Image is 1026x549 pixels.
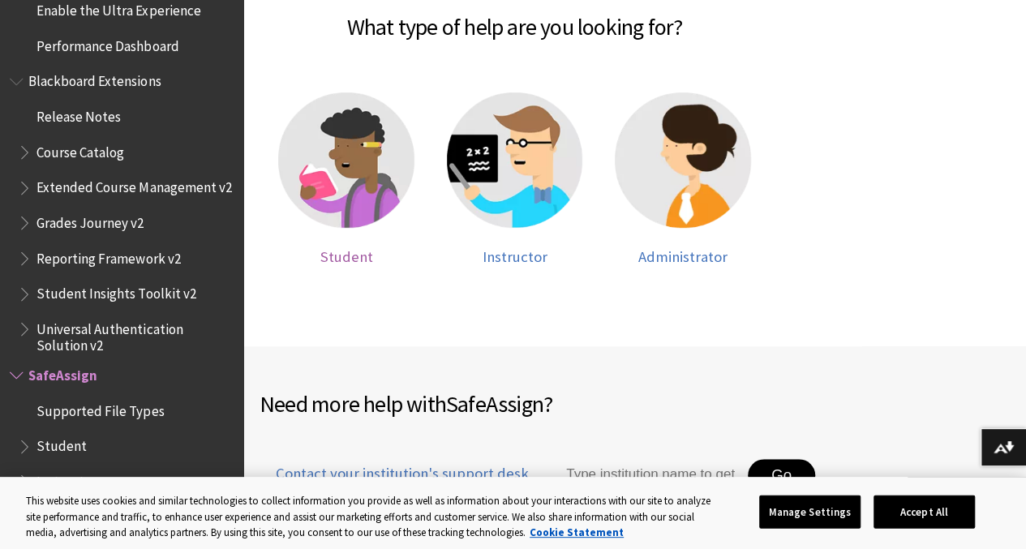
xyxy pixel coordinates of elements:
[36,315,232,354] span: Universal Authentication Solution v2
[278,92,414,266] a: Student help Student
[260,387,1010,421] h2: Need more help with ?
[483,247,547,266] span: Instructor
[447,92,583,229] img: Instructor help
[447,92,583,266] a: Instructor help Instructor
[28,362,97,384] span: SafeAssign
[320,247,372,266] span: Student
[26,493,719,541] div: This website uses cookies and similar technologies to collect information you provide as well as ...
[260,463,529,484] span: Contact your institution's support desk
[446,389,543,418] span: SafeAssign
[10,362,234,530] nav: Book outline for Blackboard SafeAssign
[748,459,815,491] button: Go
[638,247,728,266] span: Administrator
[36,209,144,231] span: Grades Journey v2
[36,433,87,455] span: Student
[36,139,124,161] span: Course Catalog
[36,397,164,419] span: Supported File Types
[10,68,234,354] nav: Book outline for Blackboard Extensions
[278,92,414,229] img: Student help
[36,174,231,196] span: Extended Course Management v2
[566,459,748,491] input: Type institution name to get support
[36,468,97,490] span: Instructor
[36,245,180,267] span: Reporting Framework v2
[874,495,975,529] button: Accept All
[36,32,178,54] span: Performance Dashboard
[28,68,161,90] span: Blackboard Extensions
[759,495,861,529] button: Manage Settings
[36,103,121,125] span: Release Notes
[530,525,624,539] a: More information about your privacy, opens in a new tab
[615,92,751,229] img: Administrator help
[615,92,751,266] a: Administrator help Administrator
[36,281,195,302] span: Student Insights Toolkit v2
[260,463,529,504] a: Contact your institution's support desk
